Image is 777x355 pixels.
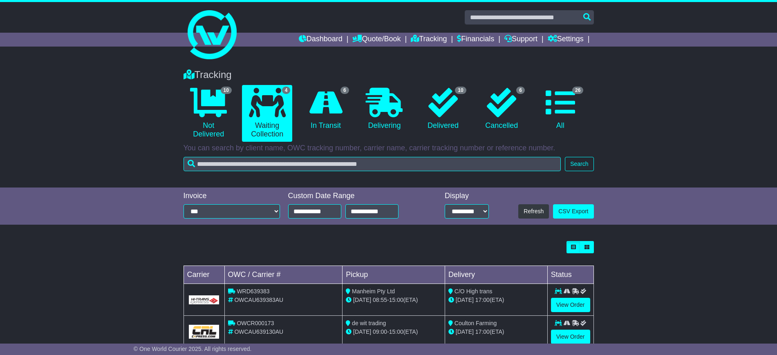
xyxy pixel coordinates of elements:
a: Support [504,33,537,47]
td: Delivery [445,266,547,284]
span: OWCAU639383AU [234,297,283,303]
td: Pickup [343,266,445,284]
div: Invoice [184,192,280,201]
a: Tracking [411,33,447,47]
div: - (ETA) [346,328,441,336]
a: View Order [551,330,590,344]
a: Dashboard [299,33,343,47]
span: 6 [340,87,349,94]
span: © One World Courier 2025. All rights reserved. [134,346,252,352]
button: Refresh [518,204,549,219]
td: Status [547,266,593,284]
span: OWCAU639130AU [234,328,283,335]
span: 4 [282,87,291,94]
span: 15:00 [389,328,403,335]
span: Coulton Farming [455,320,497,326]
span: [DATE] [456,328,474,335]
span: 17:00 [475,297,490,303]
p: You can search by client name, OWC tracking number, carrier name, carrier tracking number or refe... [184,144,594,153]
a: 26 All [535,85,585,133]
span: 15:00 [389,297,403,303]
div: Tracking [179,69,598,81]
span: 09:00 [373,328,387,335]
span: [DATE] [353,297,371,303]
span: C/O High trans [455,288,493,295]
span: OWCR000173 [237,320,274,326]
div: - (ETA) [346,296,441,304]
a: Quote/Book [352,33,401,47]
a: 10 Delivered [418,85,468,133]
span: 08:55 [373,297,387,303]
span: 10 [455,87,466,94]
div: Display [445,192,489,201]
span: Manheim Pty Ltd [352,288,395,295]
a: CSV Export [553,204,593,219]
div: Custom Date Range [288,192,419,201]
button: Search [565,157,593,171]
td: OWC / Carrier # [224,266,343,284]
span: 17:00 [475,328,490,335]
a: 6 Cancelled [477,85,527,133]
span: [DATE] [353,328,371,335]
img: GetCarrierServiceLogo [189,325,219,339]
span: WRD639383 [237,288,269,295]
span: [DATE] [456,297,474,303]
td: Carrier [184,266,224,284]
div: (ETA) [448,296,544,304]
a: View Order [551,298,590,312]
a: Financials [457,33,494,47]
a: 10 Not Delivered [184,85,234,142]
a: 4 Waiting Collection [242,85,292,142]
span: 10 [221,87,232,94]
div: (ETA) [448,328,544,336]
span: 26 [572,87,583,94]
a: Delivering [359,85,410,133]
img: GetCarrierServiceLogo [189,295,219,304]
a: 6 In Transit [300,85,351,133]
span: 6 [516,87,525,94]
span: de wit trading [352,320,386,326]
a: Settings [548,33,584,47]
